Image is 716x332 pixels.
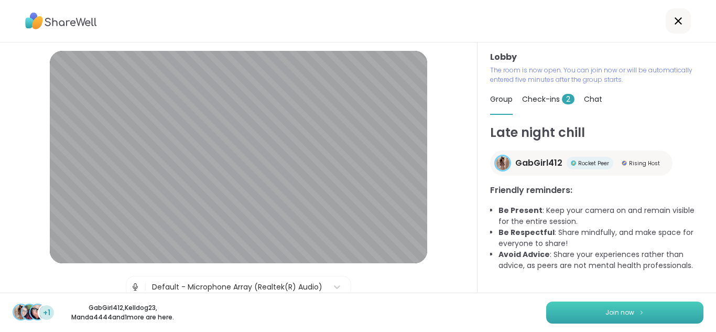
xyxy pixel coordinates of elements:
button: Join now [546,302,703,324]
img: ShareWell Logomark [638,309,645,315]
img: Manda4444 [30,305,45,319]
img: Rising Host [622,160,627,166]
h3: Lobby [490,51,703,63]
span: Rising Host [629,159,660,167]
a: GabGirl412GabGirl412Rocket PeerRocket PeerRising HostRising Host [490,151,672,176]
img: GabGirl412 [14,305,28,319]
b: Avoid Advice [498,249,550,260]
h3: Friendly reminders: [490,184,703,197]
img: Rocket Peer [571,160,576,166]
p: The room is now open. You can join now or will be automatically entered five minutes after the gr... [490,66,703,84]
span: | [144,276,147,297]
div: Default - Microphone Array (Realtek(R) Audio) [152,282,322,293]
h1: Late night chill [490,123,703,142]
p: GabGirl412 , Kelldog23 , Manda4444 and 1 more are here. [64,303,181,322]
img: ShareWell Logo [25,9,97,33]
li: : Share mindfully, and make space for everyone to share! [498,227,703,249]
span: Join now [605,308,634,317]
li: : Share your experiences rather than advice, as peers are not mental health professionals. [498,249,703,271]
b: Be Respectful [498,227,555,238]
span: Chat [584,94,602,104]
span: +1 [43,307,50,318]
li: : Keep your camera on and remain visible for the entire session. [498,205,703,227]
span: Group [490,94,513,104]
span: GabGirl412 [515,157,562,169]
img: GabGirl412 [496,156,509,170]
b: Be Present [498,205,543,216]
span: Rocket Peer [578,159,609,167]
span: Check-ins [522,94,574,104]
img: Kelldog23 [22,305,37,319]
span: 2 [562,94,574,104]
img: Microphone [131,276,140,297]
